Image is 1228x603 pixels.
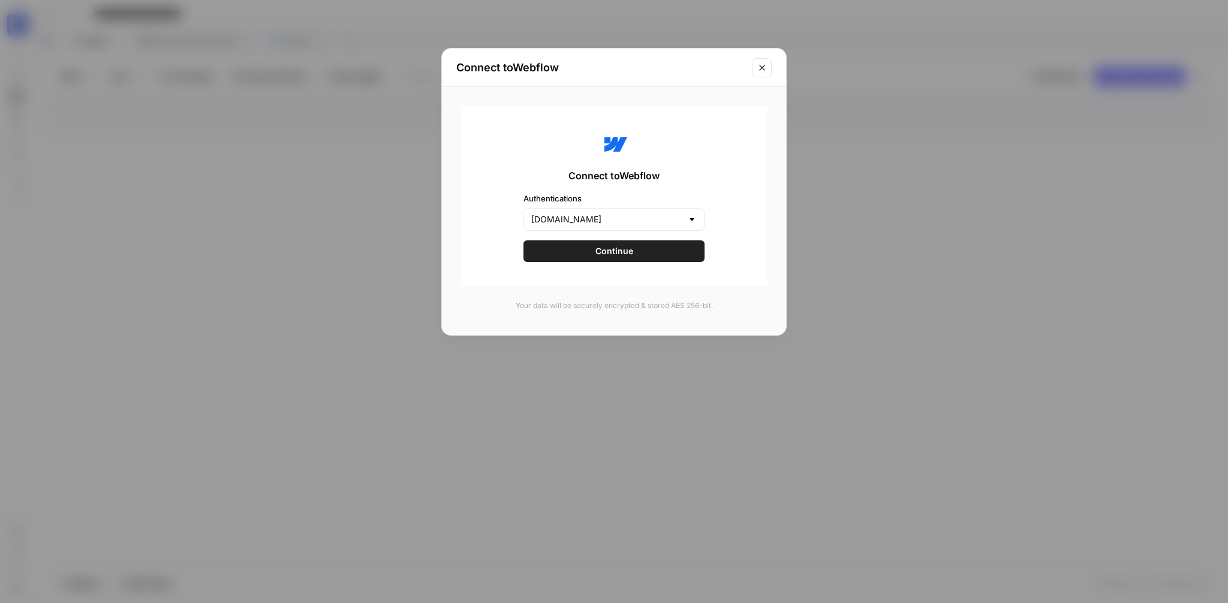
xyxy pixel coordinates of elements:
span: Continue [595,245,633,257]
p: Your data will be securely encrypted & stored AES 256-bit. [461,300,767,311]
label: Authentications [523,192,705,204]
button: Continue [523,240,705,262]
h2: Connect to Webflow [456,59,745,76]
span: Connect to Webflow [568,168,660,183]
input: SYNTHESIA.IO [531,213,682,225]
button: Close modal [753,58,772,77]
